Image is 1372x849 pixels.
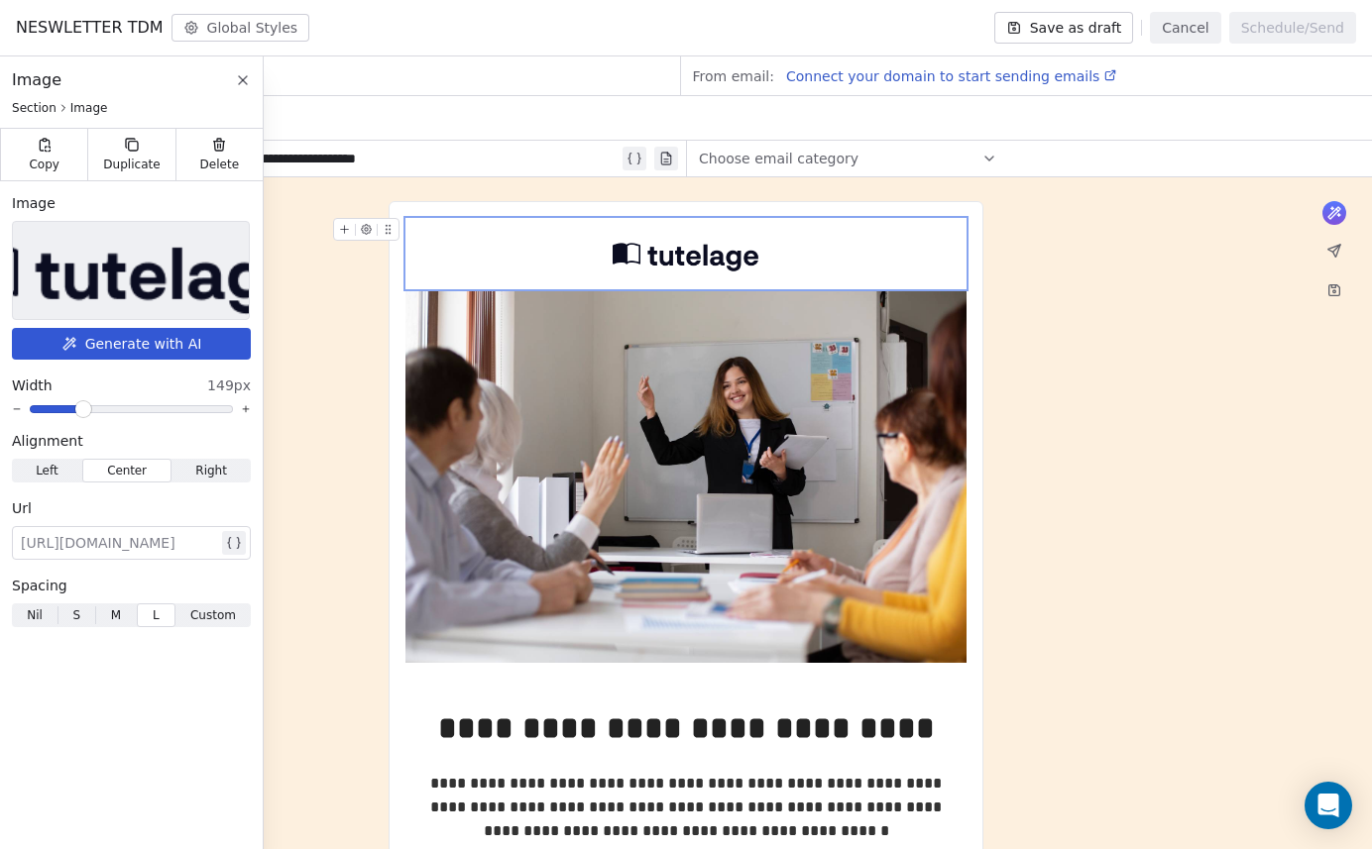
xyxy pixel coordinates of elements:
[103,157,160,172] span: Duplicate
[207,375,251,395] span: 149px
[200,157,240,172] span: Delete
[699,149,858,168] span: Choose email category
[72,606,80,624] span: S
[190,606,236,624] span: Custom
[36,462,58,479] span: Left
[27,606,43,624] span: Nil
[70,100,108,116] span: Image
[171,14,310,42] button: Global Styles
[1305,782,1352,829] div: Open Intercom Messenger
[12,68,61,92] span: Image
[693,66,774,86] span: From email:
[1150,12,1220,44] button: Cancel
[111,606,121,624] span: M
[12,431,83,451] span: Alignment
[12,576,67,595] span: Spacing
[12,328,251,360] button: Generate with AI
[1229,12,1356,44] button: Schedule/Send
[195,462,227,479] span: Right
[29,157,59,172] span: Copy
[12,193,56,213] span: Image
[12,498,32,518] span: Url
[994,12,1134,44] button: Save as draft
[778,64,1117,88] a: Connect your domain to start sending emails
[12,100,57,116] span: Section
[12,375,53,395] span: Width
[786,68,1099,84] span: Connect your domain to start sending emails
[16,16,164,40] span: NESWLETTER TDM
